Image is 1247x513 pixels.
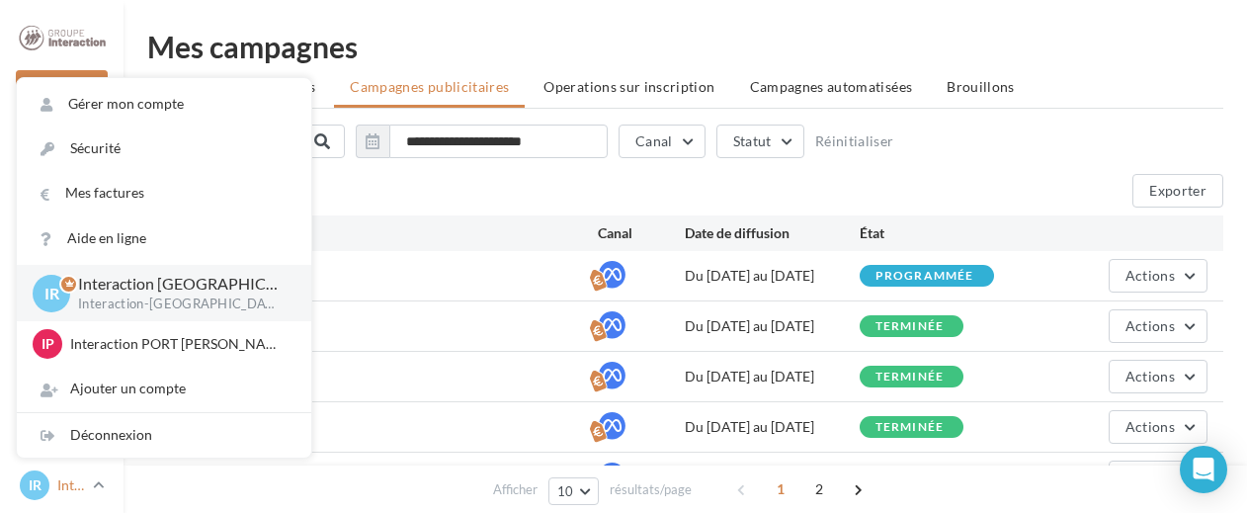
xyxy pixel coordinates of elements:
button: Actions [1109,259,1207,293]
a: Gérer mon compte [17,82,311,127]
div: Mes campagnes [147,32,1223,61]
button: Exporter [1132,174,1223,208]
div: programmée [875,270,974,283]
span: Brouillons [947,78,1015,95]
div: Date de diffusion [685,223,859,243]
div: Nom [163,223,598,243]
div: Open Intercom Messenger [1180,446,1227,493]
div: État [860,223,1034,243]
p: Interaction-[GEOGRAPHIC_DATA] [78,296,280,313]
button: Canal [619,125,706,158]
div: Ajouter un compte [17,367,311,411]
span: Operations sur inscription [543,78,714,95]
span: Afficher [493,480,538,499]
span: 1 [765,473,796,505]
a: Mes factures [17,171,311,215]
span: résultats/page [610,480,692,499]
div: Canal [598,223,685,243]
span: Actions [1125,418,1175,435]
span: Campagnes automatisées [750,78,913,95]
div: Du [DATE] au [DATE] [685,367,859,386]
span: IP [42,334,54,354]
span: Actions [1125,317,1175,334]
span: IR [29,475,42,495]
button: Créer [16,70,108,104]
div: Déconnexion [17,413,311,458]
button: Actions [1109,410,1207,444]
span: Actions [1125,267,1175,284]
button: Actions [1109,360,1207,393]
div: Du [DATE] au [DATE] [685,266,859,286]
div: terminée [875,421,945,434]
a: Aide en ligne [17,216,311,261]
button: 10 [548,477,599,505]
span: 10 [557,483,574,499]
div: terminée [875,320,945,333]
button: Réinitialiser [815,133,894,149]
span: 2 [803,473,835,505]
a: IR Interaction [GEOGRAPHIC_DATA] [16,467,108,504]
p: Interaction PORT [PERSON_NAME] [70,334,288,354]
div: terminée [875,371,945,384]
div: Du [DATE] au [DATE] [685,316,859,336]
p: Interaction [GEOGRAPHIC_DATA] [78,273,280,296]
div: Du [DATE] au [DATE] [685,417,859,437]
span: IR [44,282,59,304]
a: Sécurité [17,127,311,171]
button: Statut [716,125,804,158]
button: Actions [1109,309,1207,343]
p: Interaction [GEOGRAPHIC_DATA] [57,475,85,495]
button: Actions [1109,461,1207,494]
span: Actions [1125,368,1175,385]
